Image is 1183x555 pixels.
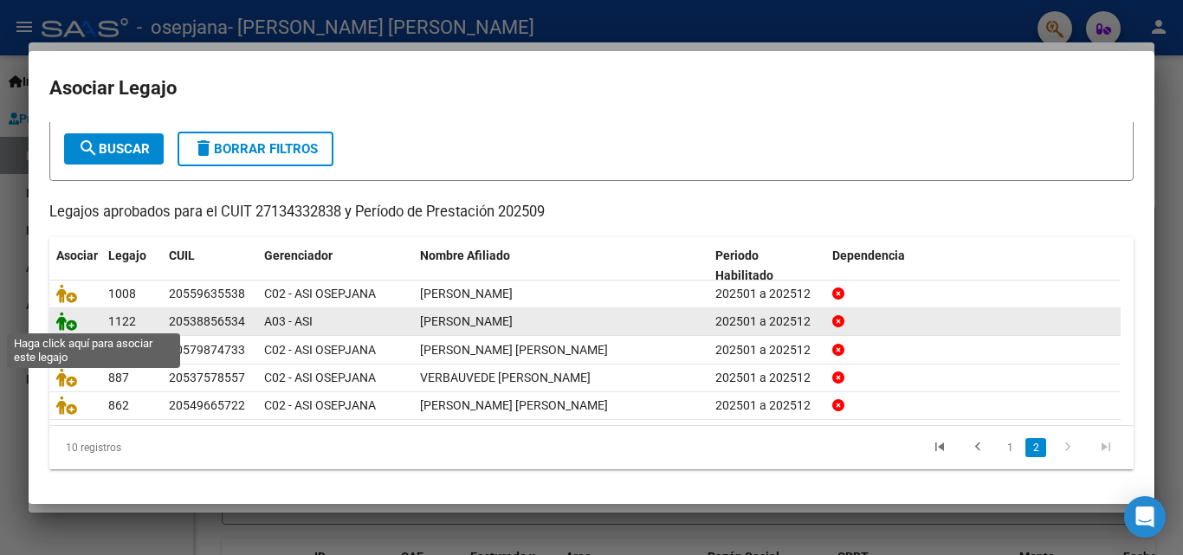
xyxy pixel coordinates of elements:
[420,314,513,328] span: RUIZ TOBIAS FRANCISCO
[169,368,245,388] div: 20537578557
[49,426,263,469] div: 10 registros
[961,438,994,457] a: go to previous page
[1124,496,1166,538] div: Open Intercom Messenger
[108,248,146,262] span: Legajo
[264,343,376,357] span: C02 - ASI OSEPJANA
[257,237,413,294] datatable-header-cell: Gerenciador
[420,343,608,357] span: CRUZ LUCAS EZEQUIEL
[78,138,99,158] mat-icon: search
[715,368,818,388] div: 202501 a 202512
[997,433,1023,462] li: page 1
[420,287,513,300] span: FERNANDEZ TOBIAS ALEXI
[169,284,245,304] div: 20559635538
[169,312,245,332] div: 20538856534
[49,72,1134,105] h2: Asociar Legajo
[49,202,1134,223] p: Legajos aprobados para el CUIT 27134332838 y Período de Prestación 202509
[715,248,773,282] span: Periodo Habilitado
[49,237,101,294] datatable-header-cell: Asociar
[169,340,245,360] div: 20579874733
[1025,438,1046,457] a: 2
[162,237,257,294] datatable-header-cell: CUIL
[832,248,905,262] span: Dependencia
[999,438,1020,457] a: 1
[108,314,136,328] span: 1122
[264,371,376,384] span: C02 - ASI OSEPJANA
[108,343,129,357] span: 920
[64,133,164,165] button: Buscar
[178,132,333,166] button: Borrar Filtros
[715,340,818,360] div: 202501 a 202512
[1023,433,1049,462] li: page 2
[169,248,195,262] span: CUIL
[78,141,150,157] span: Buscar
[420,371,591,384] span: VERBAUVEDE MISAEL OSCAR
[101,237,162,294] datatable-header-cell: Legajo
[413,237,708,294] datatable-header-cell: Nombre Afiliado
[108,287,136,300] span: 1008
[264,314,313,328] span: A03 - ASI
[108,371,129,384] span: 887
[708,237,825,294] datatable-header-cell: Periodo Habilitado
[264,287,376,300] span: C02 - ASI OSEPJANA
[264,248,333,262] span: Gerenciador
[825,237,1121,294] datatable-header-cell: Dependencia
[108,398,129,412] span: 862
[1051,438,1084,457] a: go to next page
[923,438,956,457] a: go to first page
[420,398,608,412] span: AVILA DANTE DAVID
[56,248,98,262] span: Asociar
[715,284,818,304] div: 202501 a 202512
[715,396,818,416] div: 202501 a 202512
[715,312,818,332] div: 202501 a 202512
[420,248,510,262] span: Nombre Afiliado
[169,396,245,416] div: 20549665722
[193,138,214,158] mat-icon: delete
[1089,438,1122,457] a: go to last page
[193,141,318,157] span: Borrar Filtros
[264,398,376,412] span: C02 - ASI OSEPJANA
